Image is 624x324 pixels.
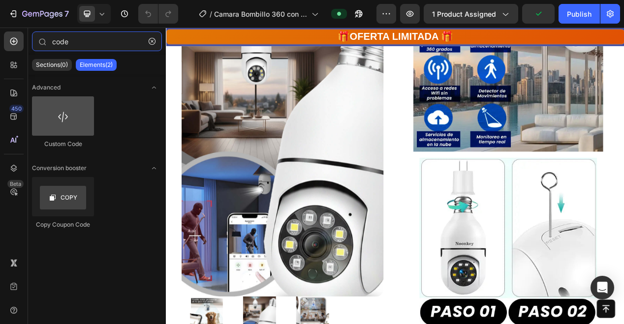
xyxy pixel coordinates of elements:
span: Toggle open [146,80,162,95]
input: Search Sections & Elements [32,31,162,51]
span: 1 product assigned [432,9,496,19]
button: 7 [4,4,73,24]
span: Toggle open [146,160,162,176]
button: 1 product assigned [424,4,518,24]
div: Copy Coupon Code [32,220,94,229]
span: Advanced [32,83,61,92]
span: Camara Bombillo 360 con detección de moviemiento [214,9,308,19]
p: 🎁OFERTA LIMITADA 🎁 [1,3,589,20]
p: Elements(2) [80,61,113,69]
div: Publish [567,9,592,19]
span: / [210,9,212,19]
button: Publish [559,4,600,24]
span: Conversion booster [32,164,87,173]
div: Undo/Redo [138,4,178,24]
p: 7 [64,8,69,20]
iframe: Design area [166,28,624,324]
p: Sections(0) [36,61,68,69]
button: Carousel Next Arrow [260,168,272,179]
div: Open Intercom Messenger [591,276,614,299]
div: 450 [9,105,24,113]
div: Beta [7,180,24,188]
div: Custom Code [32,140,94,148]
